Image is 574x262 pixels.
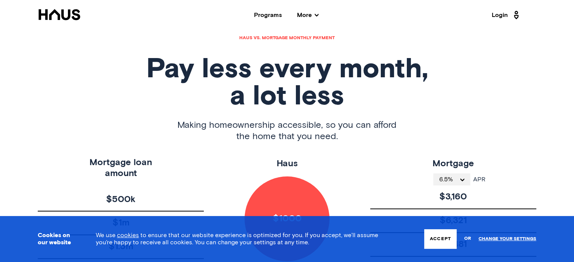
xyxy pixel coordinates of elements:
span: $3,160 [439,192,467,202]
h3: Cookies on our website [38,232,77,246]
span: or [464,232,471,245]
span: We use to ensure that our website experience is optimized for you. If you accept, we’ll assume yo... [96,232,378,245]
button: open menu [433,173,470,185]
h1: Pay less every month, a lot less [38,56,536,110]
span: $500k [106,194,135,205]
span: Mortgage loan amount [89,157,152,179]
span: Making homeownership accessible, so you can afford the home that you need. [177,120,397,142]
a: Change your settings [479,236,536,242]
a: cookies [117,232,139,238]
span: $1000 [272,213,301,224]
span: Mortgage [432,159,474,168]
span: APR [470,176,485,182]
span: More [297,12,319,18]
a: Login [492,9,521,21]
span: 6.5% [439,176,459,182]
h1: Haus vs. mortgage monthly payment [38,36,536,40]
a: Programs [254,12,282,18]
span: $6,321 [440,215,467,226]
button: Accept [424,229,457,249]
span: Haus [276,159,297,168]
